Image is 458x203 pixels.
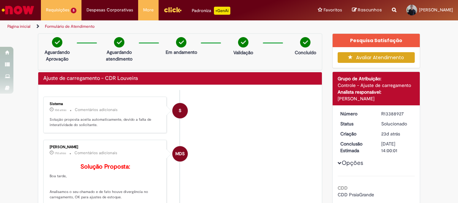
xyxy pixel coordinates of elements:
p: Concluído [295,49,316,56]
span: 23d atrás [381,131,400,137]
div: Matheus Denner Soares Fagundes [172,146,188,162]
a: Formulário de Atendimento [45,24,95,29]
div: System [172,103,188,118]
p: Aguardando atendimento [103,49,135,62]
span: 10d atrás [55,108,66,112]
div: 09/08/2025 11:15:07 [381,130,412,137]
span: MDS [175,146,185,162]
div: Solucionado [381,120,412,127]
div: R13388927 [381,110,412,117]
div: [PERSON_NAME] [50,145,161,149]
dt: Criação [335,130,377,137]
img: check-circle-green.png [176,37,186,47]
img: check-circle-green.png [52,37,62,47]
dt: Status [335,120,377,127]
p: Aguardando Aprovação [41,49,73,62]
div: [PERSON_NAME] [338,95,415,102]
small: Comentários adicionais [74,150,117,156]
span: 17d atrás [55,151,66,155]
p: Solução proposta aceita automaticamente, devido a falta de interatividade do solicitante. [50,117,161,127]
div: Controle - Ajuste de carregamento [338,82,415,89]
time: 14/08/2025 13:05:04 [55,151,66,155]
p: Boa tarde, Analisamos o seu chamado e de fato houve divergência no carregamento, OK para ajustes ... [50,164,161,200]
img: check-circle-green.png [114,37,124,47]
span: Despesas Corporativas [87,7,133,13]
div: Padroniza [192,7,230,15]
p: Em andamento [166,49,197,56]
dt: Conclusão Estimada [335,140,377,154]
span: More [143,7,154,13]
time: 22/08/2025 10:05:05 [55,108,66,112]
img: ServiceNow [1,3,35,17]
h2: Ajuste de carregamento - CDR Louveira Histórico de tíquete [43,76,138,82]
img: check-circle-green.png [300,37,310,47]
b: Solução Proposta: [80,163,130,171]
div: Pesquisa Satisfação [333,34,420,47]
span: Rascunhos [358,7,382,13]
div: Sistema [50,102,161,106]
a: Página inicial [7,24,31,29]
a: Rascunhos [352,7,382,13]
img: click_logo_yellow_360x200.png [164,5,182,15]
span: Favoritos [324,7,342,13]
small: Comentários adicionais [75,107,118,113]
b: CDD [338,185,348,191]
span: Requisições [46,7,69,13]
div: Analista responsável: [338,89,415,95]
span: [PERSON_NAME] [419,7,453,13]
p: Validação [233,49,253,56]
button: Avaliar Atendimento [338,52,415,63]
span: 5 [71,8,76,13]
span: S [179,103,181,119]
img: check-circle-green.png [238,37,248,47]
div: [DATE] 14:00:01 [381,140,412,154]
ul: Trilhas de página [5,20,300,33]
dt: Número [335,110,377,117]
span: CDD PraiaGrande [338,192,374,198]
time: 09/08/2025 11:15:07 [381,131,400,137]
p: +GenAi [214,7,230,15]
div: Grupo de Atribuição: [338,75,415,82]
